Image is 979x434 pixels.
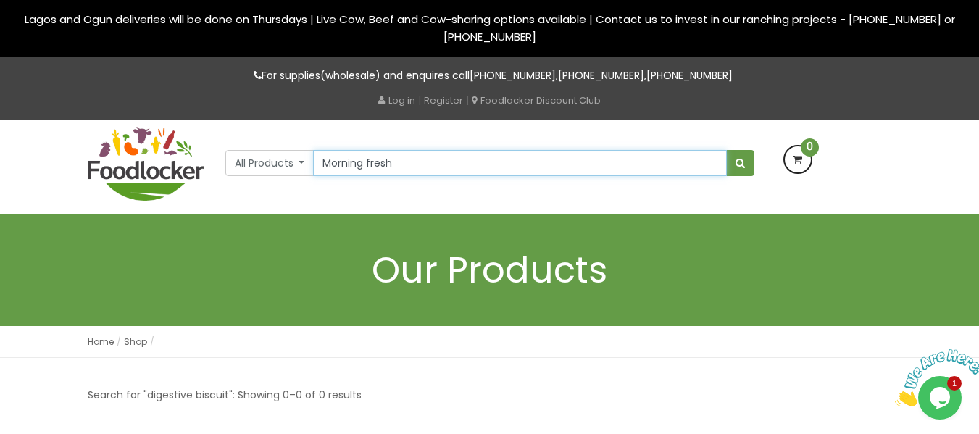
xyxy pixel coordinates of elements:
a: [PHONE_NUMBER] [646,68,733,83]
a: Log in [378,93,415,107]
span: 0 [801,138,819,157]
img: FoodLocker [88,127,204,201]
button: All Products [225,150,314,176]
span: | [418,93,421,107]
h1: Our Products [88,250,892,290]
a: Register [424,93,463,107]
a: Home [88,335,114,348]
a: Foodlocker Discount Club [472,93,601,107]
span: Lagos and Ogun deliveries will be done on Thursdays | Live Cow, Beef and Cow-sharing options avai... [25,12,955,44]
input: Search our variety of products [313,150,726,176]
span: | [466,93,469,107]
iframe: chat widget [889,343,979,412]
a: [PHONE_NUMBER] [558,68,644,83]
p: Search for "digestive biscuit": Showing 0–0 of 0 results [88,387,362,404]
p: For supplies(wholesale) and enquires call , , [88,67,892,84]
a: Shop [124,335,147,348]
img: Chat attention grabber [6,6,96,63]
a: [PHONE_NUMBER] [470,68,556,83]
